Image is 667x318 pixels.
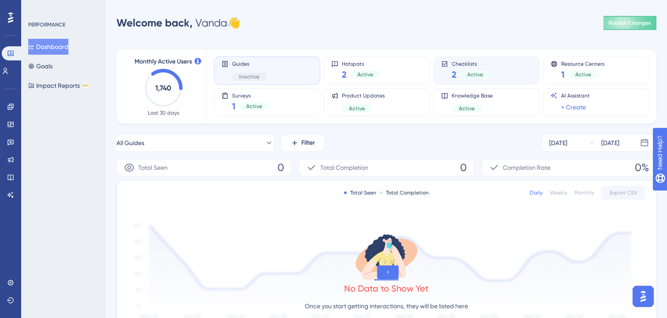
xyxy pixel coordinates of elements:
div: No Data to Show Yet [344,282,429,295]
span: 0 [460,161,467,175]
span: All Guides [116,138,144,148]
span: Filter [301,138,315,148]
span: AI Assistant [561,92,590,99]
span: 0 [277,161,284,175]
iframe: UserGuiding AI Assistant Launcher [630,283,656,310]
div: BETA [82,83,90,88]
span: Active [459,105,475,112]
span: Knowledge Base [452,92,493,99]
span: 1 [561,68,565,81]
span: Active [349,105,365,112]
span: Surveys [232,92,269,98]
span: Completion Rate [503,162,551,173]
div: [DATE] [549,138,567,148]
div: Total Seen [344,189,376,196]
button: Dashboard [28,39,68,55]
span: Active [467,71,483,78]
span: Hotspots [342,60,380,67]
span: Last 30 days [148,109,179,116]
span: Total Completion [320,162,368,173]
button: Impact ReportsBETA [28,78,90,94]
span: Product Updates [342,92,385,99]
span: Need Help? [21,2,55,13]
span: Resource Centers [561,60,604,67]
button: Export CSV [601,186,645,200]
div: [DATE] [601,138,619,148]
span: 2 [452,68,457,81]
div: Daily [530,189,543,196]
p: Once you start getting interactions, they will be listed here [305,301,468,311]
button: All Guides [116,134,274,152]
div: Vanda 👋 [116,16,240,30]
span: Publish Changes [609,19,651,26]
span: Active [575,71,591,78]
span: 0% [635,161,649,175]
div: PERFORMANCE [28,21,65,28]
div: Total Completion [380,189,429,196]
button: Publish Changes [603,16,656,30]
div: Weekly [550,189,567,196]
text: 1,740 [155,84,171,92]
a: + Create [561,102,586,112]
span: Guides [232,60,266,67]
span: Active [246,103,262,110]
span: Welcome back, [116,16,193,29]
span: Export CSV [610,189,637,196]
span: Total Seen [138,162,168,173]
span: 2 [342,68,347,81]
span: Checklists [452,60,490,67]
button: Filter [281,134,325,152]
span: 1 [232,100,236,112]
button: Goals [28,58,52,74]
div: Monthly [574,189,594,196]
span: Active [357,71,373,78]
span: Monthly Active Users [135,56,192,67]
span: Inactive [239,73,259,80]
